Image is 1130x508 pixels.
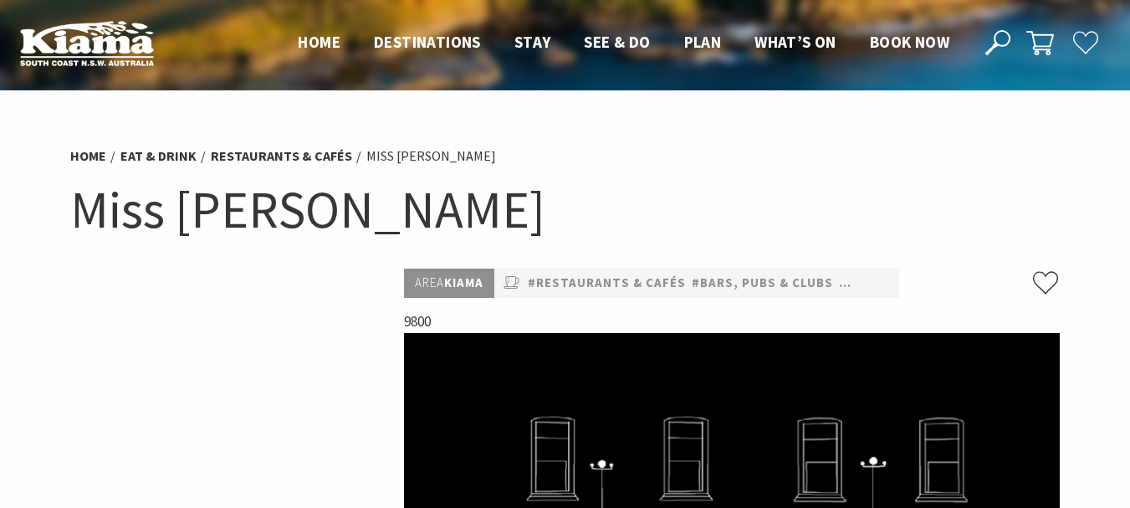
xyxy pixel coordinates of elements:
a: #Restaurants & Cafés [528,273,686,294]
a: #Bars, Pubs & Clubs [692,273,833,294]
p: Kiama [404,269,494,298]
nav: Main Menu [281,29,966,57]
span: Stay [514,32,551,52]
span: Home [298,32,340,52]
span: Plan [684,32,722,52]
h1: Miss [PERSON_NAME] [70,176,1061,244]
a: Stay [514,32,551,54]
a: See & Do [584,32,650,54]
a: Book now [870,32,949,54]
a: Plan [684,32,722,54]
a: Restaurants & Cafés [211,147,352,165]
img: Kiama Logo [20,20,154,66]
a: What’s On [754,32,836,54]
li: Miss [PERSON_NAME] [366,146,496,167]
span: Area [415,275,444,290]
span: See & Do [584,32,650,52]
span: Book now [870,32,949,52]
span: What’s On [754,32,836,52]
a: Home [298,32,340,54]
a: Destinations [374,32,481,54]
span: Destinations [374,32,481,52]
a: Eat & Drink [120,147,197,165]
a: Home [70,147,106,165]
